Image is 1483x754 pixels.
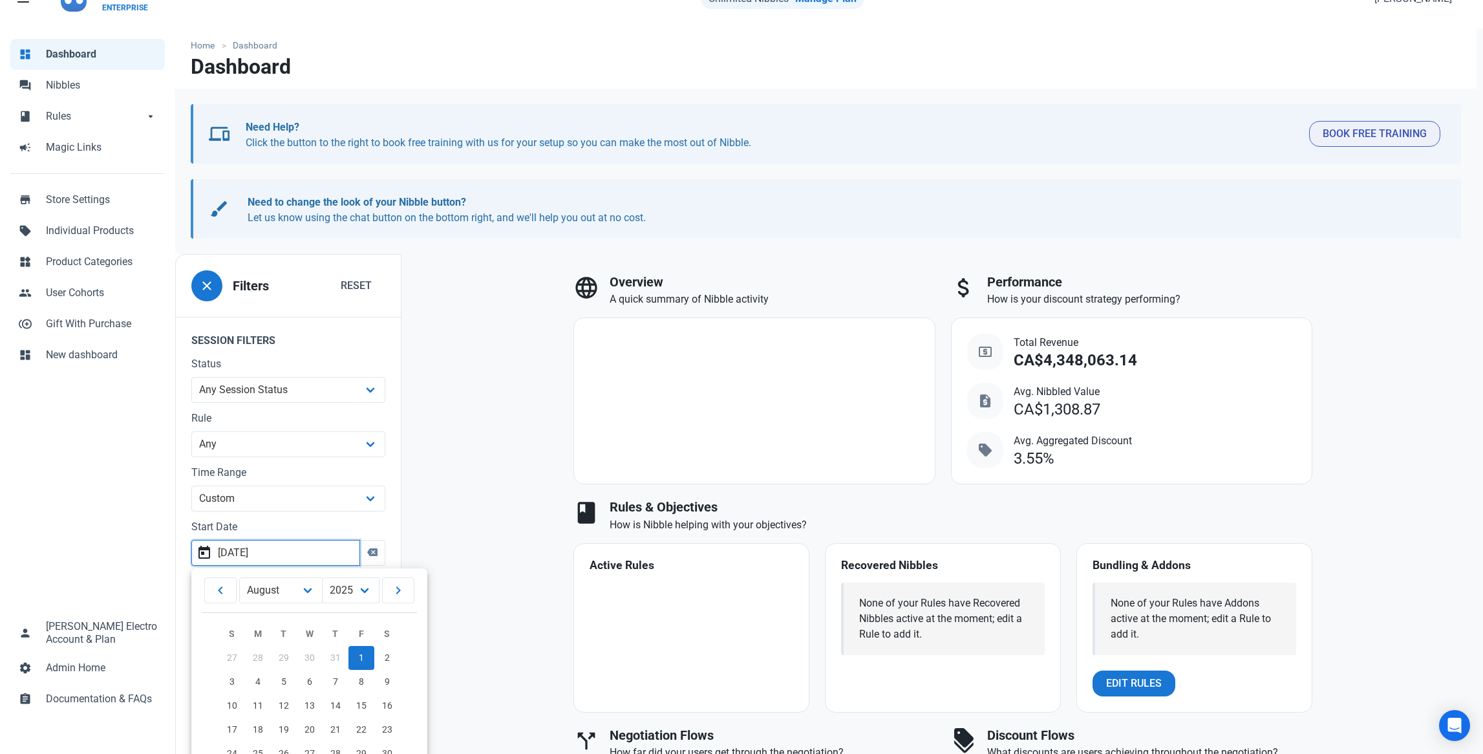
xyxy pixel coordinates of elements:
span: Product Categories [46,254,157,270]
span: 3 [229,676,235,687]
h3: Filters [233,279,269,294]
a: 17 [219,718,245,742]
span: 8 [359,676,364,687]
span: 28 [253,652,263,663]
h3: Negotiation Flows [610,728,935,743]
span: brush [209,199,229,219]
a: person[PERSON_NAME] ElectroAccount & Plan [10,611,165,652]
a: 10 [219,694,245,718]
a: 11 [245,694,271,718]
span: local_atm [977,344,993,360]
label: Start Date [191,519,385,535]
span: T [281,629,286,639]
span: settings [19,660,32,673]
a: 8 [348,670,374,694]
span: dashboard [19,347,32,360]
span: store [19,192,32,205]
a: 9 [374,670,400,694]
span: close [199,278,215,294]
span: Edit Rules [1106,676,1162,691]
b: Need Help? [246,121,299,133]
a: forumNibbles [10,70,165,101]
span: Rules [46,109,144,124]
h3: Rules & Objectives [610,500,1312,515]
a: 23 [374,718,400,742]
label: Time Range [191,465,385,480]
span: 22 [356,724,367,735]
span: T [332,629,338,639]
span: attach_money [951,275,977,301]
p: Let us know using the chat button on the bottom right, and we'll help you out at no cost. [248,195,1427,226]
span: Admin Home [46,660,157,676]
p: A quick summary of Nibble activity [610,292,935,307]
a: Edit Rules [1093,671,1175,696]
span: 29 [279,652,289,663]
p: ENTERPRISE [102,3,245,13]
a: 12 [271,694,297,718]
div: None of your Rules have Recovered Nibbles active at the moment; edit a Rule to add it. [859,596,1029,642]
a: 3 [219,670,245,694]
a: 18 [245,718,271,742]
div: CA$4,348,063.14 [1014,352,1137,369]
span: control_point_duplicate [19,316,32,329]
a: 5 [271,670,297,694]
div: CA$1,308.87 [1014,401,1100,418]
a: 22 [348,718,374,742]
span: arrow_drop_down [144,109,157,122]
span: 2 [385,652,390,663]
span: person [19,625,32,638]
a: control_point_duplicateGift With Purchase [10,308,165,339]
h4: Recovered Nibbles [841,559,1045,572]
span: Documentation & FAQs [46,691,157,707]
span: devices [209,124,229,144]
a: 7 [323,670,348,694]
a: 16 [374,694,400,718]
button: close [191,270,222,301]
div: 3.55% [1014,450,1054,468]
span: Individual Products [46,223,157,239]
span: 6 [307,676,312,687]
span: 9 [385,676,390,687]
a: dashboardDashboard [10,39,165,70]
a: assignmentDocumentation & FAQs [10,684,165,715]
span: 20 [304,724,315,735]
a: settingsAdmin Home [10,652,165,684]
span: 1 [359,652,364,663]
h1: Dashboard [191,55,291,78]
span: W [306,629,314,639]
p: Click the button to the right to book free training with us for your setup so you can make the mo... [246,120,1299,151]
span: [PERSON_NAME] Electro [46,619,157,634]
span: 23 [382,724,392,735]
span: Magic Links [46,140,157,155]
button: Book Free Training [1309,121,1440,147]
a: 15 [348,694,374,718]
span: 19 [279,724,289,735]
a: peopleUser Cohorts [10,277,165,308]
a: Home [191,39,221,52]
span: F [359,629,364,639]
a: 14 [323,694,348,718]
a: 21 [323,718,348,742]
a: bookRulesarrow_drop_down [10,101,165,132]
p: How is your discount strategy performing? [987,292,1313,307]
span: 30 [304,652,315,663]
span: Reset [341,278,372,294]
a: sellIndividual Products [10,215,165,246]
a: campaignMagic Links [10,132,165,163]
div: Open Intercom Messenger [1439,710,1470,741]
span: Account & Plan [46,634,116,645]
label: Rule [191,411,385,426]
nav: breadcrumbs [175,28,1477,55]
a: 1 [348,646,374,670]
a: widgetsProduct Categories [10,246,165,277]
span: User Cohorts [46,285,157,301]
a: 2 [374,646,400,670]
span: forum [19,78,32,91]
span: Avg. Nibbled Value [1014,384,1100,400]
span: 21 [330,724,341,735]
span: call_split [573,728,599,754]
span: 17 [227,724,237,735]
span: Store Settings [46,192,157,208]
span: 12 [279,700,289,711]
span: 27 [227,652,237,663]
